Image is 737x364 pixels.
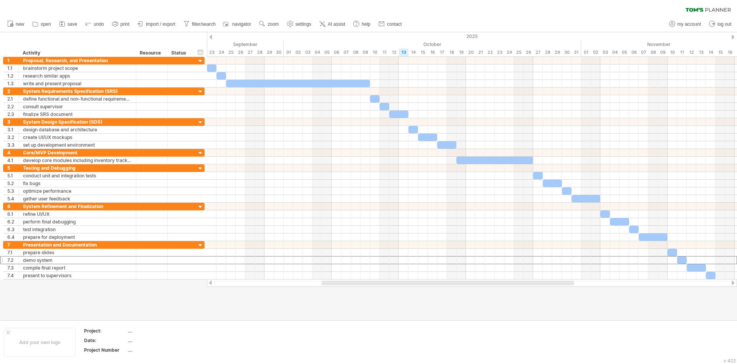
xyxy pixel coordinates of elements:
[629,48,639,56] div: Thursday, 6 November 2025
[437,48,447,56] div: Friday, 17 October 2025
[351,48,360,56] div: Wednesday, 8 October 2025
[94,22,104,27] span: undo
[408,48,418,56] div: Tuesday, 14 October 2025
[23,149,132,156] div: Core/MVP Development
[140,49,163,57] div: Resource
[322,48,332,56] div: Sunday, 5 October 2025
[717,22,731,27] span: log out
[706,48,716,56] div: Friday, 14 November 2025
[7,72,19,79] div: 1.2
[7,272,19,279] div: 7.4
[23,180,132,187] div: fix bugs
[7,210,19,218] div: 6.1
[285,19,314,29] a: settings
[389,48,399,56] div: Sunday, 12 October 2025
[312,48,322,56] div: Saturday, 4 October 2025
[284,40,581,48] div: October 2025
[128,337,192,344] div: ....
[23,249,132,256] div: prepare slides
[600,48,610,56] div: Monday, 3 November 2025
[543,48,552,56] div: Tuesday, 28 October 2025
[562,48,572,56] div: Thursday, 30 October 2025
[23,241,132,248] div: Presentation and Documentation
[171,49,188,57] div: Status
[7,141,19,149] div: 3.3
[317,19,347,29] a: AI assist
[677,48,687,56] div: Tuesday, 11 November 2025
[485,48,495,56] div: Wednesday, 22 October 2025
[136,19,178,29] a: import / export
[370,48,380,56] div: Friday, 10 October 2025
[226,48,236,56] div: Thursday, 25 September 2025
[377,19,404,29] a: contact
[7,241,19,248] div: 7
[23,126,132,133] div: design database and architecture
[146,22,175,27] span: import / export
[41,22,51,27] span: open
[222,19,253,29] a: navigator
[495,48,504,56] div: Thursday, 23 October 2025
[524,48,533,56] div: Sunday, 26 October 2025
[23,233,132,241] div: prepare for deployment
[360,48,370,56] div: Thursday, 9 October 2025
[110,19,132,29] a: print
[658,48,668,56] div: Sunday, 9 November 2025
[687,48,696,56] div: Wednesday, 12 November 2025
[23,157,132,164] div: develop core modules including inventory tracking, user authentication, and sales dashboard
[399,48,408,56] div: Monday, 13 October 2025
[7,103,19,110] div: 2.2
[552,48,562,56] div: Wednesday, 29 October 2025
[23,134,132,141] div: create UI/UX mockups
[216,48,226,56] div: Wednesday, 24 September 2025
[667,19,703,29] a: my account
[572,48,581,56] div: Friday, 31 October 2025
[264,48,274,56] div: Monday, 29 September 2025
[7,203,19,210] div: 6
[707,19,734,29] a: log out
[447,48,456,56] div: Saturday, 18 October 2025
[23,80,132,87] div: write and present proposal
[121,22,129,27] span: print
[4,328,76,357] div: Add your own logo
[57,19,79,29] a: save
[7,149,19,156] div: 4
[7,157,19,164] div: 4.1
[7,172,19,179] div: 5.1
[23,65,132,72] div: brainstorm project scope
[591,48,600,56] div: Sunday, 2 November 2025
[7,256,19,264] div: 7.2
[128,347,192,353] div: ....
[678,22,701,27] span: my account
[232,22,251,27] span: navigator
[362,22,370,27] span: help
[23,111,132,118] div: finalize SRS document
[7,126,19,133] div: 3.1
[725,48,735,56] div: Sunday, 16 November 2025
[620,48,629,56] div: Wednesday, 5 November 2025
[428,48,437,56] div: Thursday, 16 October 2025
[23,172,132,179] div: conduct unit and integration tests
[23,264,132,271] div: compile final report
[236,48,245,56] div: Friday, 26 September 2025
[7,195,19,202] div: 5.4
[268,22,279,27] span: zoom
[456,48,466,56] div: Sunday, 19 October 2025
[7,226,19,233] div: 6.3
[7,264,19,271] div: 7.3
[341,48,351,56] div: Tuesday, 7 October 2025
[418,48,428,56] div: Wednesday, 15 October 2025
[23,95,132,103] div: define functional and non-functional requirements
[7,111,19,118] div: 2.3
[332,48,341,56] div: Monday, 6 October 2025
[84,337,126,344] div: Date:
[192,22,216,27] span: filter/search
[380,48,389,56] div: Saturday, 11 October 2025
[23,256,132,264] div: demo system
[30,19,53,29] a: open
[23,72,132,79] div: research similar apps
[7,80,19,87] div: 1.3
[7,134,19,141] div: 3.2
[610,48,620,56] div: Tuesday, 4 November 2025
[639,48,648,56] div: Friday, 7 November 2025
[16,22,24,27] span: new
